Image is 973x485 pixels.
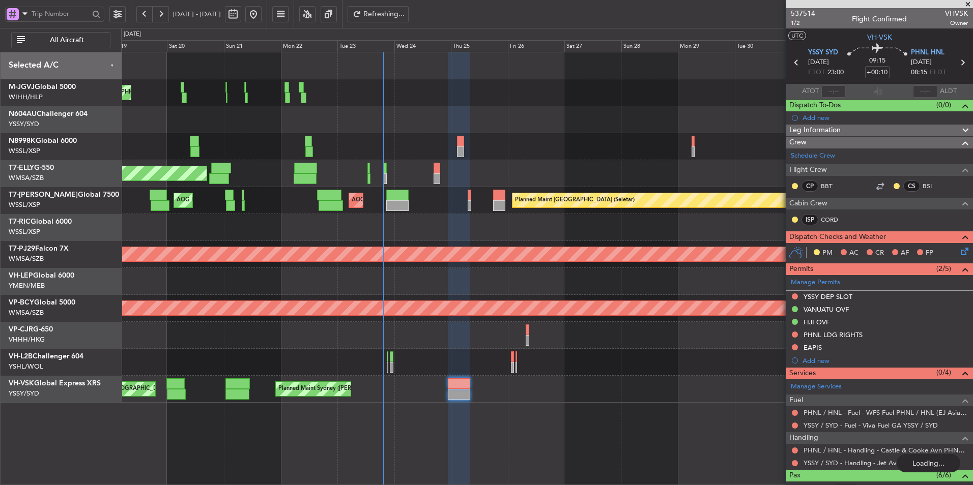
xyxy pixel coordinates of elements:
[911,68,927,78] span: 08:15
[911,48,945,58] span: PHNL HNL
[822,248,833,258] span: PM
[789,137,807,148] span: Crew
[9,380,34,387] span: VH-VSK
[9,119,39,129] a: YSSY/SYD
[936,367,951,378] span: (0/4)
[9,353,33,360] span: VH-L2B
[789,470,800,481] span: Pax
[508,40,565,52] div: Fri 26
[803,356,968,365] div: Add new
[124,30,141,39] div: [DATE]
[827,68,844,78] span: 23:00
[804,292,852,301] div: YSSY DEP SLOT
[9,83,35,90] span: M-JGVJ
[936,263,951,274] span: (2/5)
[791,151,835,161] a: Schedule Crew
[9,281,45,290] a: YMEN/MEB
[789,164,827,176] span: Flight Crew
[9,353,83,360] a: VH-L2BChallenger 604
[278,381,396,397] div: Planned Maint Sydney ([PERSON_NAME] Intl)
[804,408,968,417] a: PHNL / HNL - Fuel - WFS Fuel PHNL / HNL (EJ Asia Only)
[897,454,960,472] div: Loading...
[789,198,827,209] span: Cabin Crew
[9,191,119,198] a: T7-[PERSON_NAME]Global 7500
[9,389,39,398] a: YSSY/SYD
[9,335,45,344] a: VHHH/HKG
[11,32,110,48] button: All Aircraft
[789,368,816,379] span: Services
[869,56,885,66] span: 09:15
[803,113,968,122] div: Add new
[804,343,822,352] div: EAPIS
[9,218,31,225] span: T7-RIC
[9,272,33,279] span: VH-LEP
[50,381,224,397] div: AOG Maint [US_STATE][GEOGRAPHIC_DATA] ([US_STATE] City Intl)
[9,308,44,317] a: WMSA/SZB
[901,248,909,258] span: AF
[394,40,451,52] div: Wed 24
[849,248,858,258] span: AC
[678,40,735,52] div: Mon 29
[804,421,938,430] a: YSSY / SYD - Fuel - Viva Fuel GA YSSY / SYD
[821,85,846,98] input: --:--
[802,214,818,225] div: ISP
[940,86,957,97] span: ALDT
[224,40,281,52] div: Sun 21
[9,200,40,209] a: WSSL/XSP
[564,40,621,52] div: Sat 27
[804,318,829,326] div: FIJI OVF
[9,326,33,333] span: VP-CJR
[808,68,825,78] span: ETOT
[9,299,75,306] a: VP-BCYGlobal 5000
[808,57,829,68] span: [DATE]
[515,193,635,208] div: Planned Maint [GEOGRAPHIC_DATA] (Seletar)
[9,218,72,225] a: T7-RICGlobal 6000
[9,164,34,171] span: T7-ELLY
[802,86,819,97] span: ATOT
[348,6,409,22] button: Refreshing...
[791,8,815,19] span: 537514
[804,459,950,467] a: YSSY / SYD - Handling - Jet Aviation YSSY / SYD
[804,330,863,339] div: PHNL LDG RIGHTS
[281,40,338,52] div: Mon 22
[9,173,44,183] a: WMSA/SZB
[110,40,167,52] div: Fri 19
[789,231,886,243] span: Dispatch Checks and Weather
[875,248,884,258] span: CR
[852,14,907,24] div: Flight Confirmed
[9,254,44,263] a: WMSA/SZB
[791,278,840,288] a: Manage Permits
[9,137,77,144] a: N8998KGlobal 6000
[789,432,818,444] span: Handling
[9,191,78,198] span: T7-[PERSON_NAME]
[9,245,69,252] a: T7-PJ29Falcon 7X
[9,110,37,117] span: N604AU
[9,227,40,236] a: WSSL/XSP
[9,146,40,156] a: WSSL/XSP
[32,6,89,21] input: Trip Number
[352,193,466,208] div: AOG Maint London ([GEOGRAPHIC_DATA])
[808,48,838,58] span: YSSY SYD
[9,137,36,144] span: N8998K
[167,40,224,52] div: Sat 20
[337,40,394,52] div: Tue 23
[9,83,76,90] a: M-JGVJGlobal 5000
[621,40,678,52] div: Sun 28
[789,263,813,275] span: Permits
[9,164,54,171] a: T7-ELLYG-550
[9,299,34,306] span: VP-BCY
[9,245,35,252] span: T7-PJ29
[903,180,920,192] div: CS
[9,110,88,117] a: N604AUChallenger 604
[788,31,806,40] button: UTC
[451,40,508,52] div: Thu 25
[9,326,53,333] a: VP-CJRG-650
[926,248,933,258] span: FP
[9,93,43,102] a: WIHH/HLP
[930,68,946,78] span: ELDT
[789,100,841,111] span: Dispatch To-Dos
[9,272,74,279] a: VH-LEPGlobal 6000
[923,181,946,191] a: BSI
[791,382,842,392] a: Manage Services
[735,40,792,52] div: Tue 30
